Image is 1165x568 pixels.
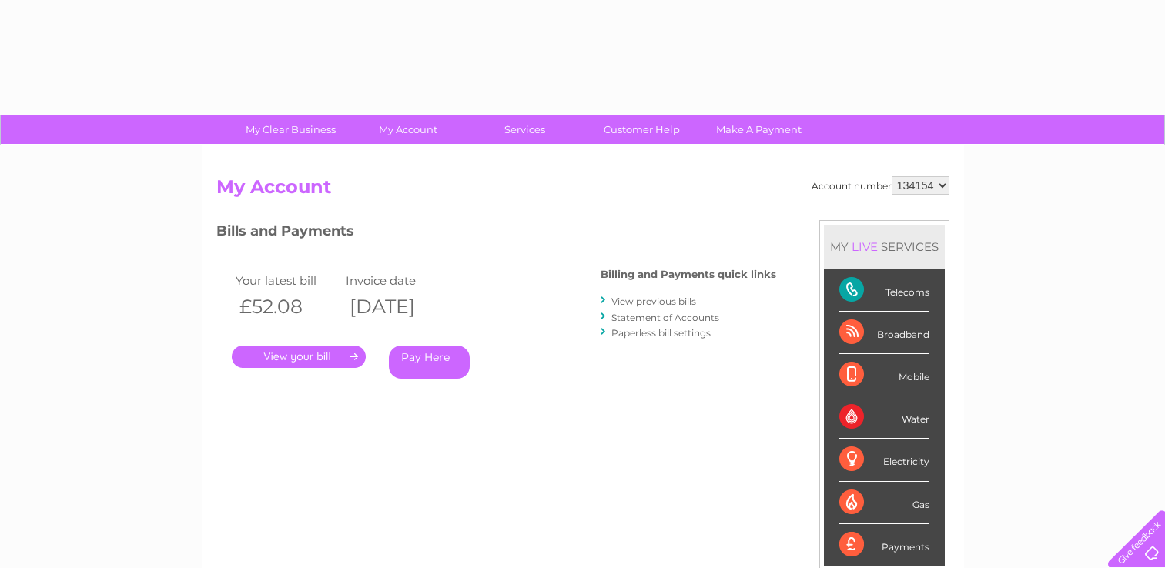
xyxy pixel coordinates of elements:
[611,327,711,339] a: Paperless bill settings
[839,439,929,481] div: Electricity
[839,354,929,396] div: Mobile
[578,115,705,144] a: Customer Help
[812,176,949,195] div: Account number
[601,269,776,280] h4: Billing and Payments quick links
[839,269,929,312] div: Telecoms
[216,220,776,247] h3: Bills and Payments
[232,291,343,322] th: £52.08
[611,312,719,323] a: Statement of Accounts
[839,312,929,354] div: Broadband
[342,270,453,291] td: Invoice date
[232,270,343,291] td: Your latest bill
[227,115,354,144] a: My Clear Business
[849,239,881,254] div: LIVE
[839,396,929,439] div: Water
[216,176,949,205] h2: My Account
[839,482,929,524] div: Gas
[461,115,588,144] a: Services
[344,115,471,144] a: My Account
[389,346,470,379] a: Pay Here
[839,524,929,566] div: Payments
[342,291,453,322] th: [DATE]
[611,296,696,307] a: View previous bills
[695,115,822,144] a: Make A Payment
[232,346,366,368] a: .
[824,225,945,269] div: MY SERVICES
